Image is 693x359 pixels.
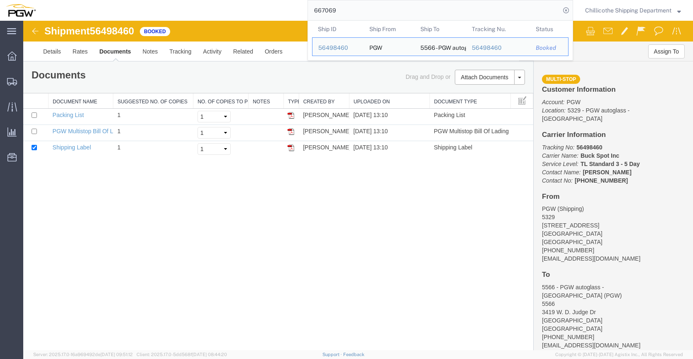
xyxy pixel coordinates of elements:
span: Client: 2025.17.0-5dd568f [137,352,227,357]
th: Tracking Nu. [466,21,530,37]
span: PGW [543,78,557,85]
button: Assign To [625,24,661,38]
div: 56498460 [472,44,525,52]
button: Attach Documents [432,49,491,64]
span: Multi-stop [519,54,557,63]
div: 5566 - PGW autoglass - Orlando [420,38,460,56]
th: Notes: activate to sort column ascending [225,73,261,88]
div: Booked [536,44,562,52]
a: Multi-stop [519,56,557,63]
h4: From [519,172,661,180]
i: Contact Name: [519,148,557,155]
iframe: FS Legacy Container [23,21,693,350]
a: Notes [114,21,141,41]
i: Account: [519,78,541,85]
a: Shipping Label [29,123,68,130]
a: Packing List [29,91,61,98]
a: Activity [174,21,204,41]
a: Support [322,352,343,357]
td: 1 [90,104,170,120]
address: PGW (Shipping) 5329 [STREET_ADDRESS] [GEOGRAPHIC_DATA] [PHONE_NUMBER] [EMAIL_ADDRESS][DOMAIN_NAME] [519,184,661,242]
button: Manage table columns [492,73,507,88]
th: Ship From [364,21,415,37]
th: Document Type: activate to sort column ascending [407,73,488,88]
th: Ship ID [312,21,364,37]
th: No. of Copies to Print: activate to sort column ascending [170,73,225,88]
span: [GEOGRAPHIC_DATA] [519,218,579,225]
span: [GEOGRAPHIC_DATA] [519,305,579,311]
span: Copyright © [DATE]-[DATE] Agistix Inc., All Rights Reserved [555,351,683,358]
span: [DATE] 09:51:12 [100,352,133,357]
h1: Documents [8,49,63,60]
button: Chillicothe Shipping Department [585,5,681,15]
i: Service Level: [519,140,555,147]
img: pdf.gif [264,107,271,114]
b: Buck Spot Inc [557,132,596,138]
span: Drag and Drop or [382,53,427,59]
a: Documents [70,21,113,41]
th: Status [530,21,569,37]
p: 5329 - PGW autoglass - [GEOGRAPHIC_DATA] [519,77,661,102]
b: [PERSON_NAME] [559,148,608,155]
th: Document Name: activate to sort column ascending [25,73,90,88]
div: 56498460 [318,44,358,52]
h4: Carrier Information [519,110,661,118]
td: [DATE] 13:10 [326,120,407,137]
th: Created by: activate to sort column ascending [276,73,326,88]
i: Carrier Name: [519,132,555,138]
i: Contact No: [519,156,549,163]
b: TL Standard 3 - 5 Day [557,140,617,147]
th: Uploaded On: activate to sort column ascending [326,73,407,88]
input: Search for shipment number, reference number [308,0,560,20]
span: Chillicothe Shipping Department [585,6,671,15]
td: [PERSON_NAME] [276,120,326,137]
b: [PHONE_NUMBER] [551,156,605,163]
td: PGW Multistop Bill Of Lading [407,104,488,120]
a: Related [204,21,236,41]
b: 56498460 [553,123,579,130]
span: [DATE] 08:44:20 [192,352,227,357]
td: 1 [90,88,170,104]
i: Tracking No: [519,123,551,130]
a: Rates [44,21,71,41]
h4: To [519,250,661,258]
div: PGW [369,38,382,56]
td: [PERSON_NAME] [276,88,326,104]
td: Packing List [407,88,488,104]
img: pdf.gif [264,124,271,130]
h4: Customer Information [519,65,661,73]
i: Location: [519,86,542,93]
a: Feedback [343,352,364,357]
th: Type: activate to sort column ascending [260,73,276,88]
a: PGW Multistop Bill Of Lading [29,107,105,114]
td: [DATE] 13:10 [326,88,407,104]
img: pdf.gif [264,91,271,98]
th: Suggested No. of Copies: activate to sort column ascending [90,73,170,88]
a: Orders [236,21,265,41]
address: 5566 - PGW autoglass - [GEOGRAPHIC_DATA] (PGW) 5566 3419 W. D. Judge Dr [GEOGRAPHIC_DATA] [PHONE_... [519,262,661,329]
table: Search Results [312,21,573,60]
th: Ship To [415,21,466,37]
td: 1 [90,120,170,137]
td: [PERSON_NAME] [276,104,326,120]
span: Server: 2025.17.0-16a969492de [33,352,133,357]
td: Shipping Label [407,120,488,137]
img: logo [6,4,36,17]
a: Tracking [140,21,174,41]
td: [DATE] 13:10 [326,104,407,120]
